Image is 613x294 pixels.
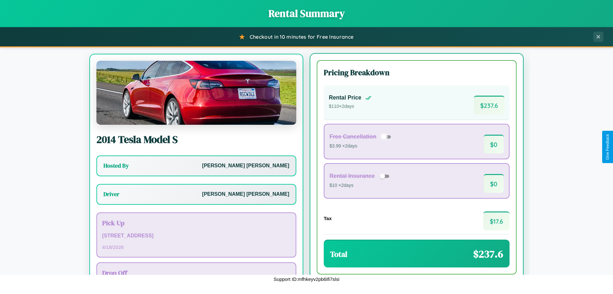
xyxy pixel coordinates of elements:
[103,162,129,170] h3: Hosted By
[330,249,347,259] h3: Total
[202,190,289,199] p: [PERSON_NAME] [PERSON_NAME]
[329,181,391,190] p: $10 × 2 days
[484,135,504,154] span: $ 0
[274,275,339,283] p: Support ID: mfhkeyv2pb6ifi7slsi
[329,173,375,179] h4: Rental Insurance
[483,211,510,230] span: $ 17.6
[474,96,504,115] span: $ 237.6
[102,218,291,227] h3: Pick Up
[102,268,291,277] h3: Drop Off
[324,216,332,221] h4: Tax
[329,94,361,101] h4: Rental Price
[103,190,119,198] h3: Driver
[473,247,503,261] span: $ 237.6
[102,243,291,251] p: 4 / 18 / 2026
[329,102,372,111] p: $ 110 × 2 days
[329,133,376,140] h4: Free Cancellation
[6,6,607,20] h1: Rental Summary
[96,61,296,125] img: Tesla Model S
[484,174,504,193] span: $ 0
[605,134,610,160] div: Give Feedback
[96,132,296,147] h2: 2014 Tesla Model S
[324,67,510,78] h3: Pricing Breakdown
[250,34,353,40] span: Checkout in 10 minutes for Free Insurance
[102,231,291,241] p: [STREET_ADDRESS]
[202,161,289,171] p: [PERSON_NAME] [PERSON_NAME]
[329,142,393,150] p: $3.99 × 2 days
